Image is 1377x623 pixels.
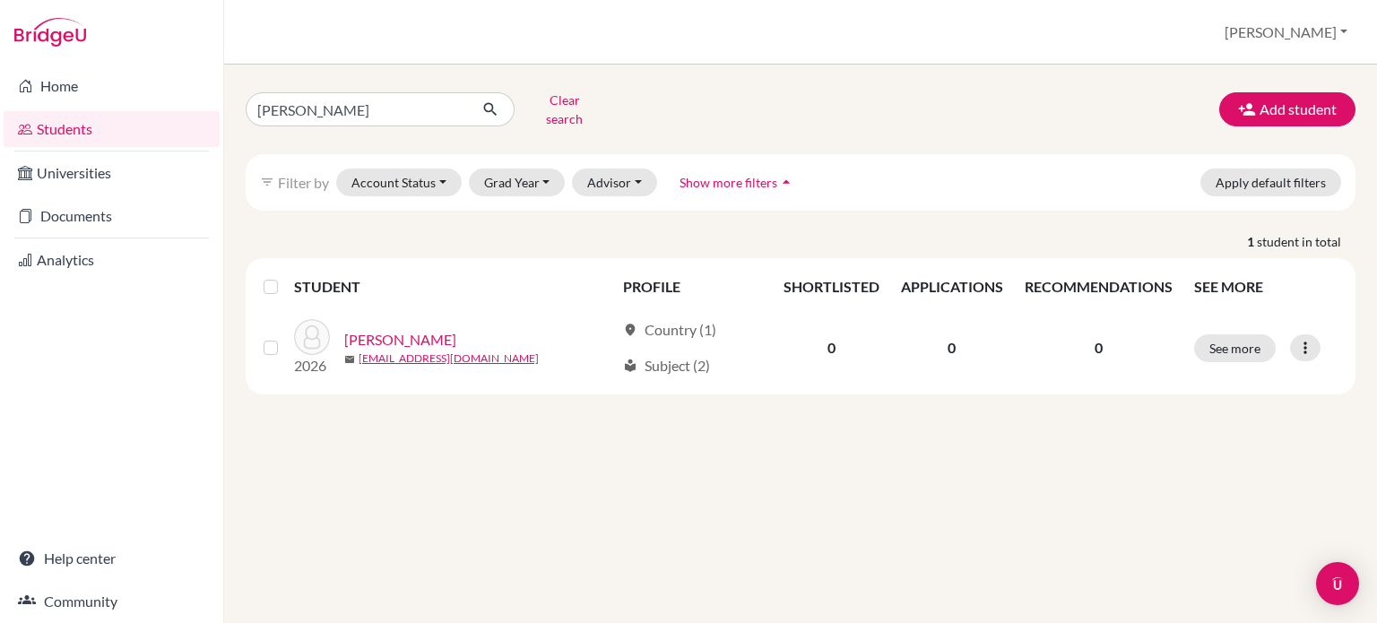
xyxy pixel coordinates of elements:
i: filter_list [260,175,274,189]
a: Help center [4,541,220,576]
th: APPLICATIONS [890,265,1014,308]
span: Filter by [278,174,329,191]
th: STUDENT [294,265,612,308]
a: Analytics [4,242,220,278]
button: Advisor [572,169,657,196]
input: Find student by name... [246,92,468,126]
a: Students [4,111,220,147]
td: 0 [773,308,890,387]
th: PROFILE [612,265,773,308]
td: 0 [890,308,1014,387]
th: SEE MORE [1183,265,1348,308]
button: Apply default filters [1200,169,1341,196]
div: Open Intercom Messenger [1316,562,1359,605]
div: Country (1) [623,319,716,341]
a: Home [4,68,220,104]
span: Show more filters [680,175,777,190]
p: 0 [1025,337,1173,359]
span: location_on [623,323,637,337]
span: student in total [1257,232,1355,251]
button: Add student [1219,92,1355,126]
button: Grad Year [469,169,566,196]
img: Bridge-U [14,18,86,47]
i: arrow_drop_up [777,173,795,191]
a: [EMAIL_ADDRESS][DOMAIN_NAME] [359,350,539,367]
span: mail [344,354,355,365]
strong: 1 [1247,232,1257,251]
p: 2026 [294,355,330,376]
a: Community [4,584,220,619]
img: Scordoulis, Erin [294,319,330,355]
a: Universities [4,155,220,191]
a: Documents [4,198,220,234]
div: Subject (2) [623,355,710,376]
th: RECOMMENDATIONS [1014,265,1183,308]
button: See more [1194,334,1276,362]
button: Clear search [515,86,614,133]
th: SHORTLISTED [773,265,890,308]
button: Show more filtersarrow_drop_up [664,169,810,196]
button: Account Status [336,169,462,196]
a: [PERSON_NAME] [344,329,456,350]
button: [PERSON_NAME] [1217,15,1355,49]
span: local_library [623,359,637,373]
